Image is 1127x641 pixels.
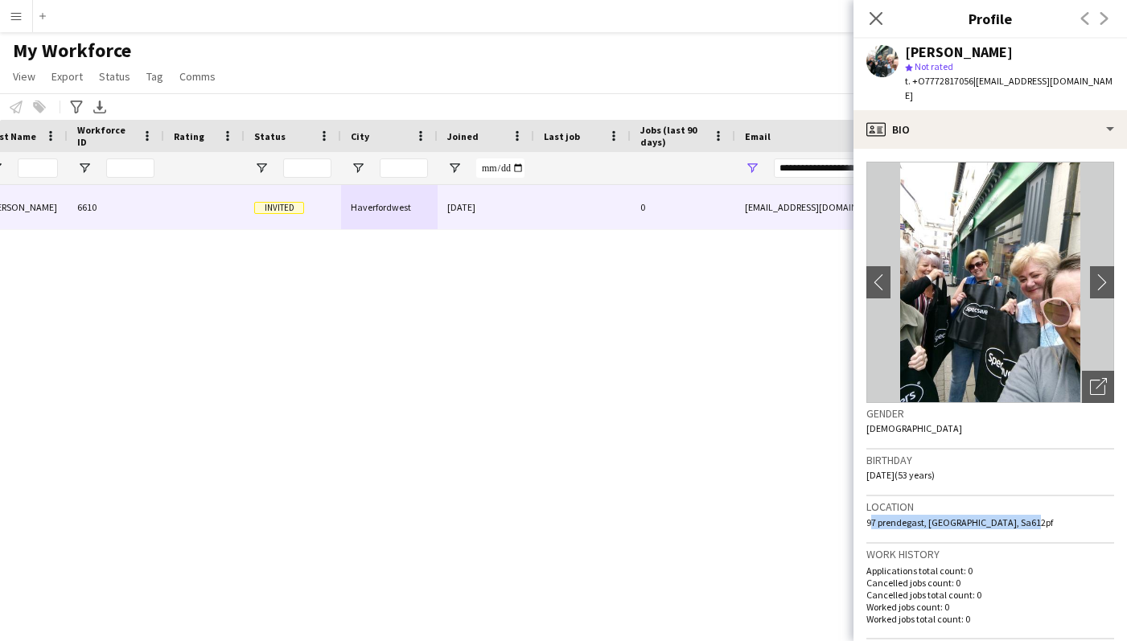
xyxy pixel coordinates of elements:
span: Last job [544,130,580,142]
span: Rating [174,130,204,142]
span: Joined [447,130,479,142]
span: Jobs (last 90 days) [640,124,706,148]
span: My Workforce [13,39,131,63]
img: Crew avatar or photo [866,162,1114,403]
div: Open photos pop-in [1082,371,1114,403]
span: Status [99,69,130,84]
span: [DATE] (53 years) [866,469,935,481]
p: Cancelled jobs total count: 0 [866,589,1114,601]
span: | [EMAIL_ADDRESS][DOMAIN_NAME] [905,75,1113,101]
h3: Gender [866,406,1114,421]
div: Bio [853,110,1127,149]
h3: Profile [853,8,1127,29]
span: t. +O7772817056 [905,75,973,87]
input: Workforce ID Filter Input [106,158,154,178]
div: 6610 [68,185,164,229]
button: Open Filter Menu [447,161,462,175]
a: View [6,66,42,87]
div: Haverfordwest [341,185,438,229]
h3: Work history [866,547,1114,561]
input: City Filter Input [380,158,428,178]
input: Joined Filter Input [476,158,524,178]
button: Open Filter Menu [351,161,365,175]
h3: Location [866,499,1114,514]
h3: Birthday [866,453,1114,467]
div: [EMAIL_ADDRESS][DOMAIN_NAME] [735,185,1057,229]
p: Applications total count: 0 [866,565,1114,577]
a: Tag [140,66,170,87]
span: City [351,130,369,142]
span: Workforce ID [77,124,135,148]
a: Comms [173,66,222,87]
p: Worked jobs count: 0 [866,601,1114,613]
input: Email Filter Input [774,158,1047,178]
span: Tag [146,69,163,84]
input: Status Filter Input [283,158,331,178]
div: [DATE] [438,185,534,229]
span: Status [254,130,286,142]
span: Email [745,130,771,142]
span: View [13,69,35,84]
a: Export [45,66,89,87]
div: [PERSON_NAME] [905,45,1013,60]
span: Invited [254,202,304,214]
span: 97 prendegast, [GEOGRAPHIC_DATA], Sa612pf [866,516,1053,528]
app-action-btn: Advanced filters [67,97,86,117]
span: Not rated [915,60,953,72]
button: Open Filter Menu [254,161,269,175]
span: Comms [179,69,216,84]
span: Export [51,69,83,84]
p: Cancelled jobs count: 0 [866,577,1114,589]
p: Worked jobs total count: 0 [866,613,1114,625]
span: [DEMOGRAPHIC_DATA] [866,422,962,434]
a: Status [93,66,137,87]
app-action-btn: Export XLSX [90,97,109,117]
input: Last Name Filter Input [18,158,58,178]
button: Open Filter Menu [77,161,92,175]
button: Open Filter Menu [745,161,759,175]
div: 0 [631,185,735,229]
